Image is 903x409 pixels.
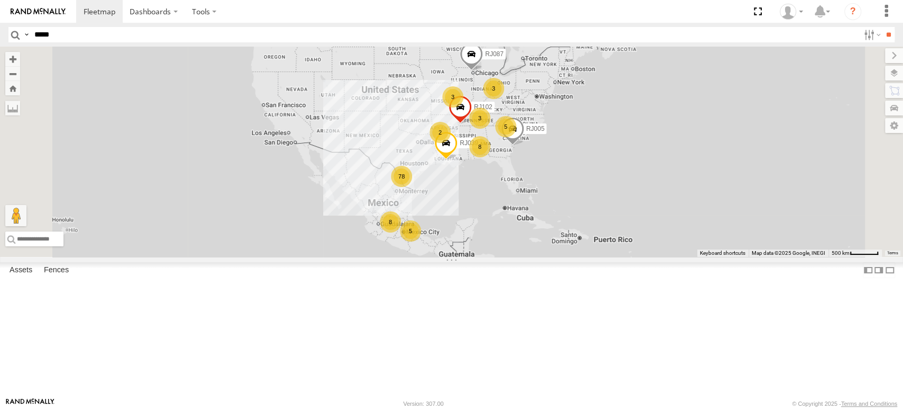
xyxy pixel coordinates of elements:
[776,4,807,20] div: CSR RAJO
[5,205,26,226] button: Drag Pegman onto the map to open Street View
[485,50,504,57] span: RJ087
[863,262,873,278] label: Dock Summary Table to the Left
[832,250,850,256] span: 500 km
[39,263,74,278] label: Fences
[430,122,451,143] div: 2
[884,262,895,278] label: Hide Summary Table
[887,251,898,255] a: Terms (opens in new tab)
[495,116,516,137] div: 5
[469,136,490,157] div: 8
[5,52,20,66] button: Zoom in
[5,66,20,81] button: Zoom out
[4,263,38,278] label: Assets
[792,401,897,407] div: © Copyright 2025 -
[5,81,20,95] button: Zoom Home
[483,78,504,99] div: 3
[6,398,54,409] a: Visit our Website
[752,250,825,256] span: Map data ©2025 Google, INEGI
[700,250,745,257] button: Keyboard shortcuts
[885,118,903,133] label: Map Settings
[526,125,544,132] span: RJ005
[380,211,401,233] div: 8
[844,3,861,20] i: ?
[403,401,443,407] div: Version: 307.00
[391,166,412,187] div: 78
[442,86,463,108] div: 3
[11,8,66,15] img: rand-logo.svg
[469,108,490,129] div: 3
[873,262,884,278] label: Dock Summary Table to the Right
[828,250,882,257] button: Map Scale: 500 km per 51 pixels
[473,103,492,111] span: RJ102
[22,27,31,42] label: Search Query
[460,139,478,146] span: RJ039
[5,101,20,115] label: Measure
[860,27,882,42] label: Search Filter Options
[400,220,421,242] div: 5
[841,401,897,407] a: Terms and Conditions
